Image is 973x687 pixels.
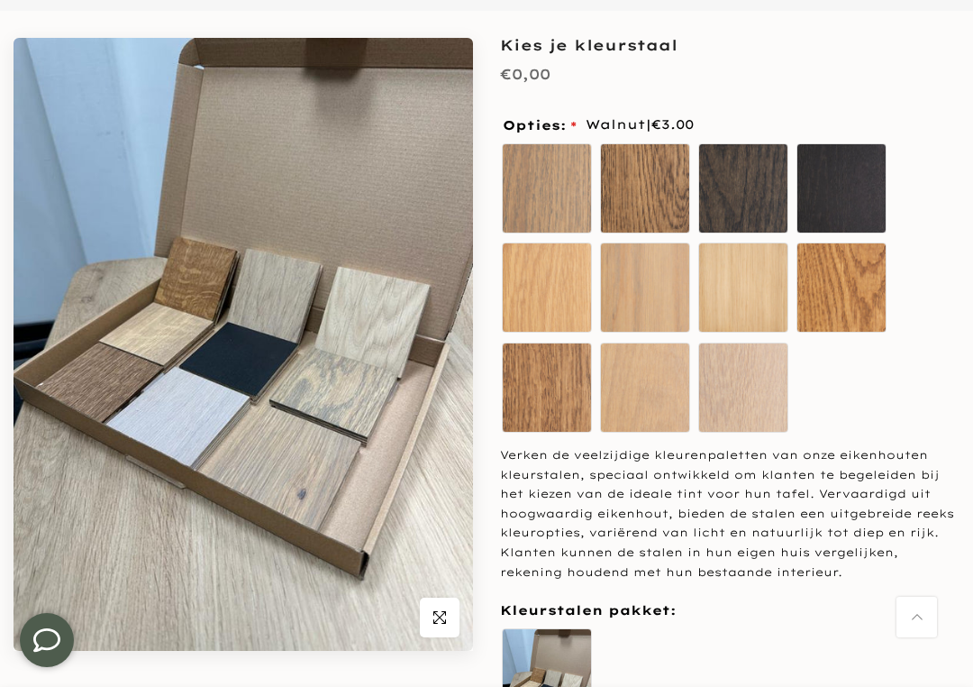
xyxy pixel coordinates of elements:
[500,445,959,582] div: Verken de veelzijdige kleurenpaletten van onze eikenhouten kleurstalen, speciaal ontwikkeld om kl...
[2,595,92,685] iframe: toggle-frame
[503,119,577,132] span: Opties:
[651,116,694,133] span: €3.00
[500,600,676,622] span: Kleurstalen pakket:
[896,597,937,637] a: Terug naar boven
[500,38,959,52] h1: Kies je kleurstaal
[586,114,694,136] span: Walnut
[646,116,694,133] span: |
[500,61,550,87] div: €0,00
